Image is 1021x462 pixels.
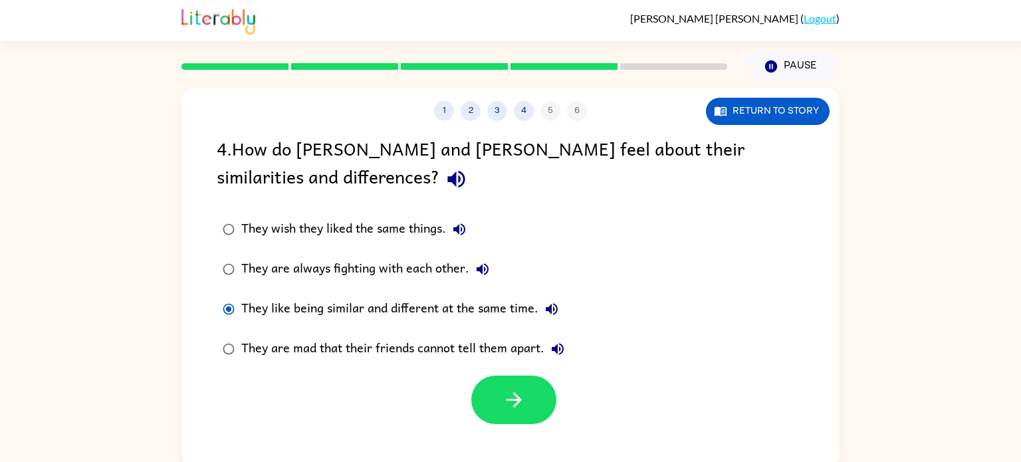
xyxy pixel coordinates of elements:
button: They wish they liked the same things. [446,216,473,243]
button: They like being similar and different at the same time. [538,296,565,322]
button: 2 [461,101,481,121]
span: [PERSON_NAME] [PERSON_NAME] [630,12,800,25]
div: ( ) [630,12,840,25]
div: They are always fighting with each other. [241,256,496,283]
div: They are mad that their friends cannot tell them apart. [241,336,571,362]
button: 1 [434,101,454,121]
div: 4 . How do [PERSON_NAME] and [PERSON_NAME] feel about their similarities and differences? [217,134,804,196]
button: They are always fighting with each other. [469,256,496,283]
div: They like being similar and different at the same time. [241,296,565,322]
div: They wish they liked the same things. [241,216,473,243]
a: Logout [804,12,836,25]
button: 3 [487,101,507,121]
button: Pause [743,51,840,82]
button: They are mad that their friends cannot tell them apart. [544,336,571,362]
img: Literably [181,5,255,35]
button: Return to story [706,98,830,125]
button: 4 [514,101,534,121]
